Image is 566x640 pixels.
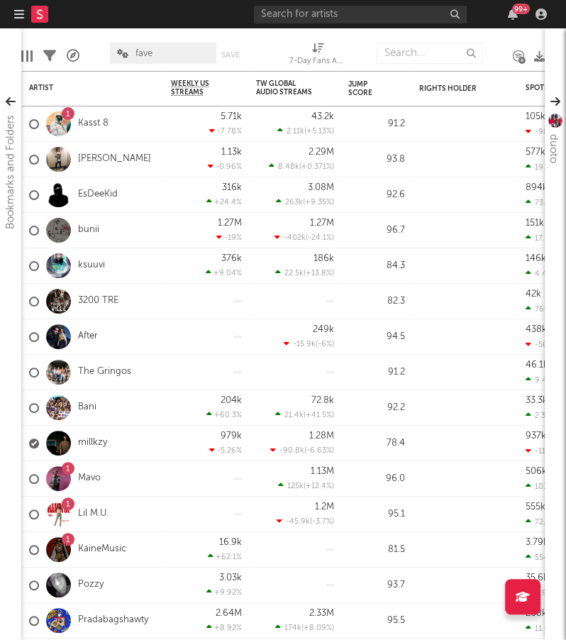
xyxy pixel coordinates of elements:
div: 4.48k [526,269,556,278]
div: 1.27M [218,219,242,228]
a: Mavo [78,473,101,485]
div: 91.2 [348,116,405,133]
div: 506k [526,467,547,476]
div: 81.5 [348,541,405,558]
div: 7-Day Fans Added (7-Day Fans Added) [289,35,346,77]
button: Filter by Artist [143,81,157,95]
a: After [78,331,98,343]
div: -11.4k [526,446,557,456]
div: 9.47k [526,375,555,385]
div: 1.27M [310,219,334,228]
div: 438k [526,325,547,334]
div: 17.1k [526,233,553,243]
div: ( ) [275,410,334,419]
div: 760 [526,304,549,314]
div: 73.4k [526,198,555,207]
div: 5.71k [221,112,242,121]
div: 3.79k [526,538,548,547]
div: -0.96 % [208,162,242,171]
div: 316k [222,183,242,192]
div: -985 [526,127,553,136]
div: 554 [526,553,548,562]
div: 96.7 [348,222,405,239]
div: 42k [526,289,541,299]
div: 91.2 [348,364,405,381]
a: ksuuvi [78,260,105,272]
div: 151k [526,219,544,228]
button: Filter by TW Global Audio Streams [320,81,334,95]
div: A&R Pipeline [67,35,79,77]
span: -15.9k [293,341,316,348]
a: The Gringos [78,366,131,378]
div: 93.8 [348,151,405,168]
div: Rights Holder [419,84,490,93]
span: 174k [284,624,301,632]
div: 204k [221,396,242,405]
a: Bani [78,402,96,414]
div: 19.8k [526,162,555,172]
span: +5.13 % [306,128,332,136]
div: Filters [43,35,56,77]
div: ( ) [275,623,334,632]
button: Filter by Rights Holder [497,82,511,96]
div: 16.9k [219,538,242,547]
div: 94.5 [348,329,405,346]
div: 93.7 [348,577,405,594]
div: 376k [221,254,242,263]
div: -19 % [216,233,242,242]
div: Artist [29,84,135,92]
div: -5.26 % [209,446,242,455]
div: +9.92 % [206,587,242,597]
div: 82.3 [348,293,405,310]
a: Kasst 8 [78,118,109,130]
div: 249k [313,325,334,334]
span: -24.1 % [308,234,332,242]
span: +41.5 % [306,412,332,419]
div: Edit Columns [21,35,33,77]
span: +12.4 % [306,482,332,490]
div: 46.1k [526,360,548,370]
span: Weekly US Streams [171,79,221,96]
div: ( ) [277,517,334,526]
div: 33.3k [526,396,548,405]
div: 555k [526,502,545,512]
input: Search... [377,43,483,64]
div: 92.6 [348,187,405,204]
span: -6 % [318,341,332,348]
div: ( ) [284,339,334,348]
div: +60.3 % [206,410,242,419]
div: +8.92 % [206,623,242,632]
div: 146k [526,254,546,263]
span: -90.8k [279,447,304,455]
button: Save [221,51,240,59]
div: duoto [545,134,562,163]
a: 3200 TRE [78,295,118,307]
a: millkzy [78,437,107,449]
div: ( ) [277,126,334,136]
div: 95.5 [348,612,405,629]
a: EsDeeKid [78,189,118,201]
div: ( ) [276,197,334,206]
div: ( ) [270,446,334,455]
div: 2.64M [216,609,242,618]
div: 186k [313,254,334,263]
div: +62.1 % [208,552,242,561]
div: +24.4 % [206,197,242,206]
div: 1.2M [315,502,334,512]
span: -45.9k [286,518,310,526]
div: 92.2 [348,399,405,416]
div: Jump Score [348,80,384,97]
button: 99+ [508,9,518,20]
a: Pozzy [78,579,104,591]
button: Filter by Jump Score [391,82,405,96]
div: 577k [526,148,545,157]
div: 2.29M [309,148,334,157]
span: -6.63 % [306,447,332,455]
div: 99 + [512,4,530,14]
div: 894k [526,183,548,192]
div: 78.4 [348,435,405,452]
div: 3.08M [308,183,334,192]
div: 937k [526,431,546,441]
span: +13.8 % [306,270,332,277]
div: 3.03k [219,573,242,583]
